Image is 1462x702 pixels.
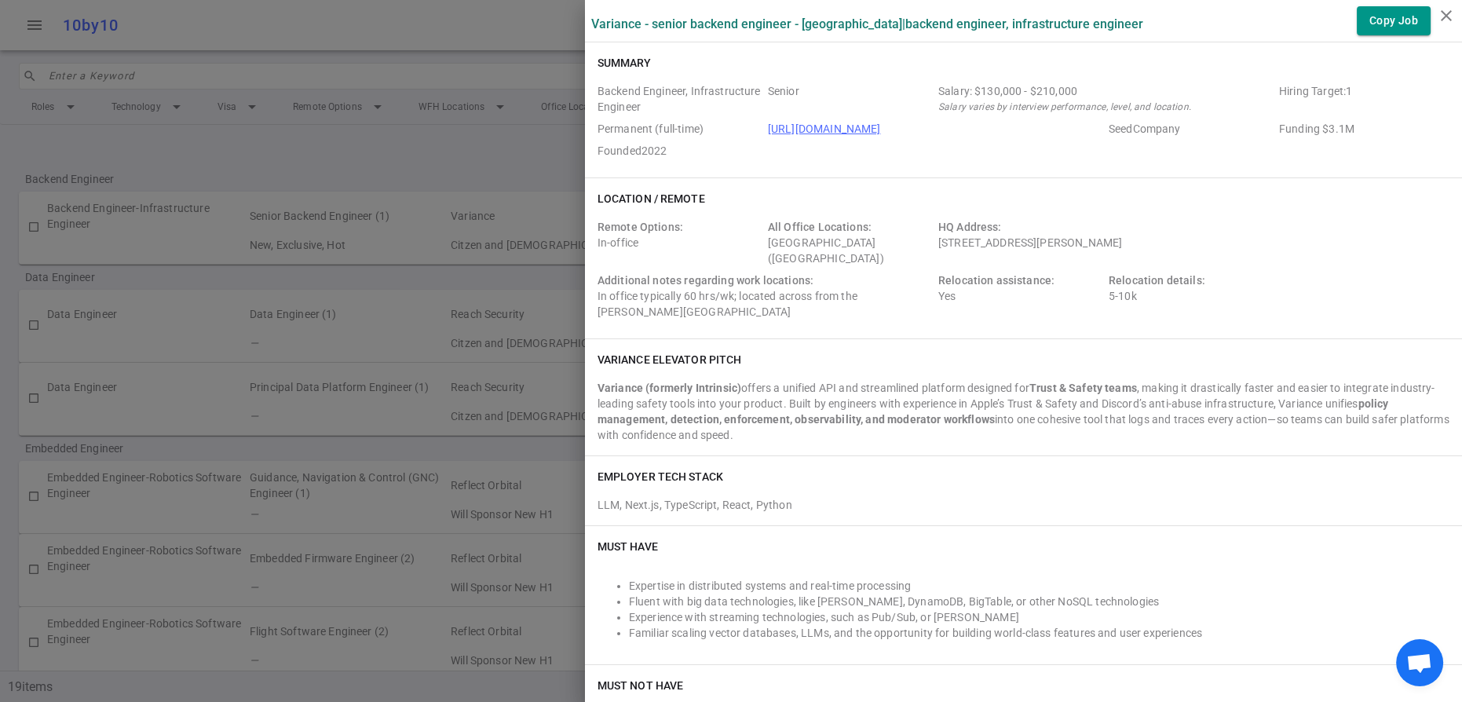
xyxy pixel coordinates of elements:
[1109,121,1273,137] span: Employer Stage e.g. Series A
[629,578,1449,594] li: Expertise in distributed systems and real-time processing
[598,121,762,137] span: Job Type
[598,499,792,511] span: LLM, Next.js, TypeScript, React, Python
[598,274,813,287] span: Additional notes regarding work locations:
[598,380,1449,443] div: offers a unified API and streamlined platform designed for , making it drastically faster and eas...
[598,83,762,115] span: Roles
[768,219,932,266] div: [GEOGRAPHIC_DATA] ([GEOGRAPHIC_DATA])
[768,221,872,233] span: All Office Locations:
[1437,6,1456,25] i: close
[1029,382,1137,394] strong: Trust & Safety teams
[598,678,683,693] h6: Must NOT Have
[629,594,1449,609] li: Fluent with big data technologies, like [PERSON_NAME], DynamoDB, BigTable, or other NoSQL technol...
[598,55,652,71] h6: Summary
[1357,6,1431,35] button: Copy Job
[598,272,932,320] div: In office typically 60 hrs/wk; located across from the [PERSON_NAME][GEOGRAPHIC_DATA]
[768,122,881,135] a: [URL][DOMAIN_NAME]
[1279,121,1443,137] span: Employer Founding
[598,191,705,207] h6: Location / Remote
[938,83,1273,99] div: Salary Range
[938,219,1273,266] div: [STREET_ADDRESS][PERSON_NAME]
[1396,639,1443,686] div: Open chat
[629,625,1449,641] li: Familiar scaling vector databases, LLMs, and the opportunity for building world-class features an...
[768,121,1102,137] span: Company URL
[768,83,932,115] span: Level
[1109,274,1205,287] span: Relocation details:
[598,219,762,266] div: In-office
[1109,272,1273,320] div: 5-10k
[938,221,1002,233] span: HQ Address:
[938,101,1191,112] i: Salary varies by interview performance, level, and location.
[598,221,683,233] span: Remote Options:
[598,143,762,159] span: Employer Founded
[938,274,1054,287] span: Relocation assistance:
[598,469,723,484] h6: EMPLOYER TECH STACK
[1279,83,1443,115] span: Hiring Target
[598,397,1389,426] strong: policy management, detection, enforcement, observability, and moderator workflows
[938,272,1102,320] div: Yes
[629,609,1449,625] li: Experience with streaming technologies, such as Pub/Sub, or [PERSON_NAME]
[598,352,741,367] h6: Variance elevator pitch
[591,16,1143,31] label: Variance - Senior Backend Engineer - [GEOGRAPHIC_DATA] | Backend Engineer, Infrastructure Engineer
[598,382,741,394] strong: Variance (formerly Intrinsic)
[598,539,658,554] h6: Must Have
